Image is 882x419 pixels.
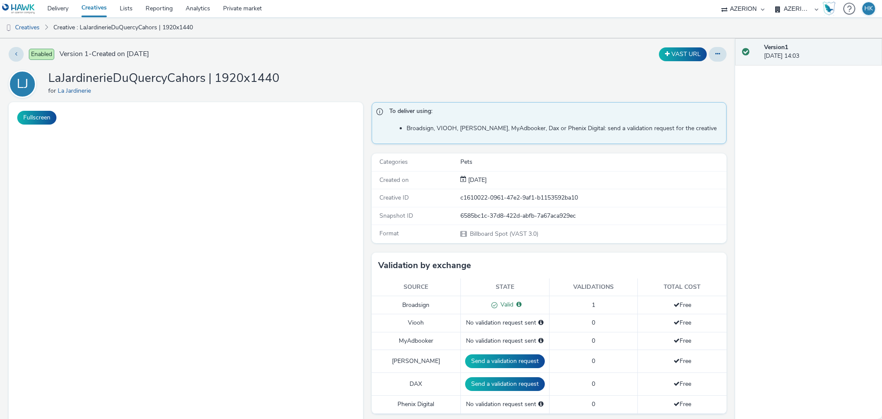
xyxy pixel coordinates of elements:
[4,24,13,32] img: dooh
[379,229,399,238] span: Format
[466,176,487,184] span: [DATE]
[48,87,58,95] span: for
[497,300,513,309] span: Valid
[549,278,638,296] th: Validations
[592,357,595,365] span: 0
[465,400,545,409] div: No validation request sent
[389,107,717,118] span: To deliver using:
[17,111,56,125] button: Fullscreen
[9,80,40,88] a: LJ
[674,319,691,327] span: Free
[465,354,545,368] button: Send a validation request
[674,357,691,365] span: Free
[49,17,197,38] a: Creative : LaJardinerieDuQuercyCahors | 1920x1440
[592,301,595,309] span: 1
[58,87,94,95] a: La Jardinerie
[372,332,460,350] td: MyAdbooker
[659,47,707,61] button: VAST URL
[379,158,408,166] span: Categories
[674,380,691,388] span: Free
[823,2,835,16] img: Hawk Academy
[465,377,545,391] button: Send a validation request
[638,278,727,296] th: Total cost
[674,400,691,408] span: Free
[538,319,543,327] div: Please select a deal below and click on Send to send a validation request to Viooh.
[674,337,691,345] span: Free
[592,319,595,327] span: 0
[465,337,545,345] div: No validation request sent
[372,350,460,373] td: [PERSON_NAME]
[460,212,726,220] div: 6585bc1c-37d8-422d-abfb-7a67aca929ec
[592,337,595,345] span: 0
[379,194,409,202] span: Creative ID
[48,70,280,87] h1: LaJardinerieDuQuercyCahors | 1920x1440
[379,212,413,220] span: Snapshot ID
[764,43,788,51] strong: Version 1
[592,380,595,388] span: 0
[372,396,460,413] td: Phenix Digital
[864,2,873,15] div: HK
[460,158,726,166] div: Pets
[657,47,709,61] div: Duplicate the creative as a VAST URL
[592,400,595,408] span: 0
[372,373,460,396] td: DAX
[379,176,409,184] span: Created on
[372,314,460,332] td: Viooh
[538,337,543,345] div: Please select a deal below and click on Send to send a validation request to MyAdbooker.
[2,3,35,14] img: undefined Logo
[460,278,549,296] th: State
[469,230,538,238] span: Billboard Spot (VAST 3.0)
[465,319,545,327] div: No validation request sent
[674,301,691,309] span: Free
[538,400,543,409] div: Please select a deal below and click on Send to send a validation request to Phenix Digital.
[372,278,460,296] th: Source
[17,72,28,96] div: LJ
[378,259,471,272] h3: Validation by exchange
[59,49,149,59] span: Version 1 - Created on [DATE]
[29,49,54,60] span: Enabled
[466,176,487,184] div: Creation 06 October 2025, 14:03
[460,194,726,202] div: c1610022-0961-47e2-9af1-b1153592ba10
[823,2,839,16] a: Hawk Academy
[372,296,460,314] td: Broadsign
[764,43,875,61] div: [DATE] 14:03
[407,124,721,133] li: Broadsign, VIOOH, [PERSON_NAME], MyAdbooker, Dax or Phenix Digital: send a validation request for...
